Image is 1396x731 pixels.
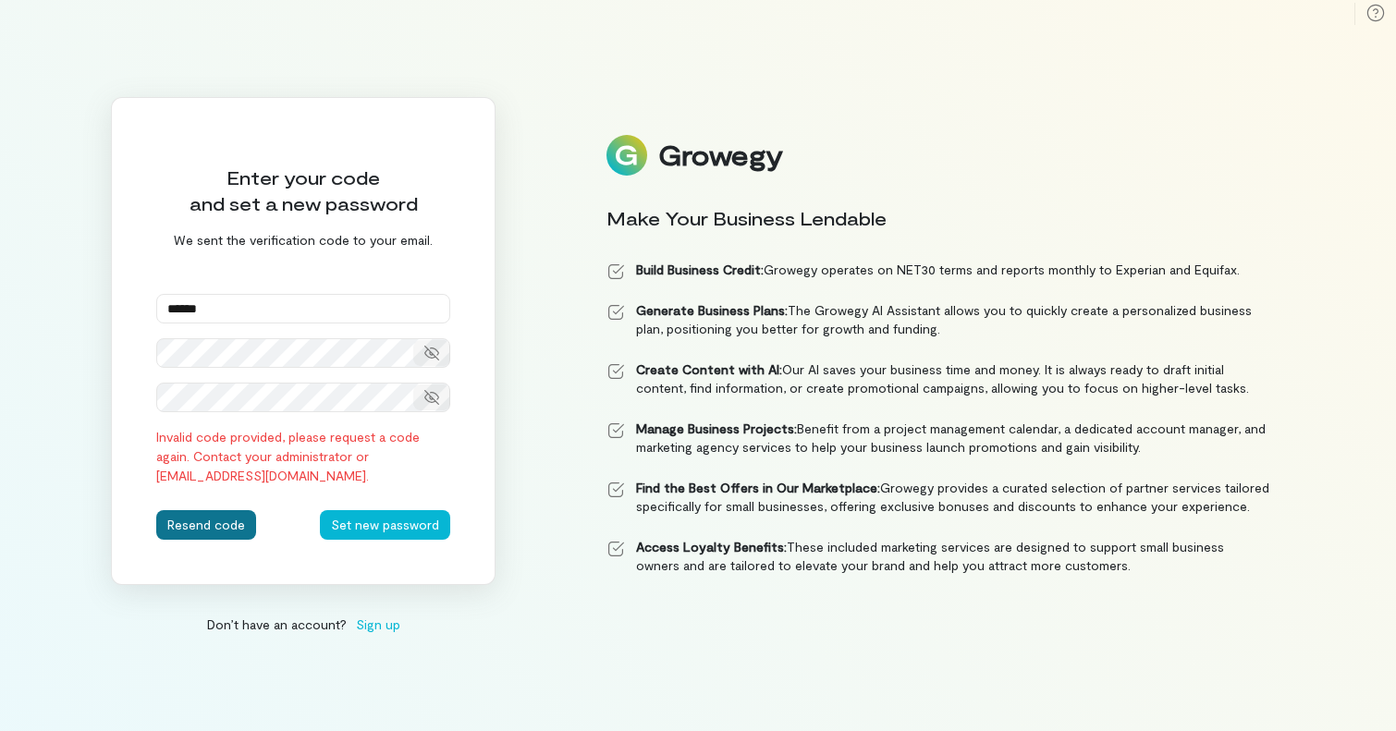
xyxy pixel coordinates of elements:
[636,262,764,277] strong: Build Business Credit:
[156,427,450,485] div: Invalid code provided, please request a code again. Contact your administrator or [EMAIL_ADDRESS]...
[606,135,647,176] img: Logo
[606,301,1270,338] li: The Growegy AI Assistant allows you to quickly create a personalized business plan, positioning y...
[606,360,1270,397] li: Our AI saves your business time and money. It is always ready to draft initial content, find info...
[606,205,1270,231] div: Make Your Business Lendable
[636,361,782,377] strong: Create Content with AI:
[606,261,1270,279] li: Growegy operates on NET30 terms and reports monthly to Experian and Equifax.
[606,538,1270,575] li: These included marketing services are designed to support small business owners and are tailored ...
[606,420,1270,457] li: Benefit from a project management calendar, a dedicated account manager, and marketing agency ser...
[156,510,256,540] button: Resend code
[111,615,496,634] div: Don’t have an account?
[636,420,797,436] strong: Manage Business Projects:
[320,510,450,540] button: Set new password
[156,231,450,250] div: We sent the verification code to your email.
[356,615,400,634] span: Sign up
[658,140,782,171] div: Growegy
[636,539,787,554] strong: Access Loyalty Benefits:
[156,164,450,216] div: Enter your code and set a new password
[636,302,788,318] strong: Generate Business Plans:
[636,480,880,495] strong: Find the Best Offers in Our Marketplace:
[606,479,1270,516] li: Growegy provides a curated selection of partner services tailored specifically for small business...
